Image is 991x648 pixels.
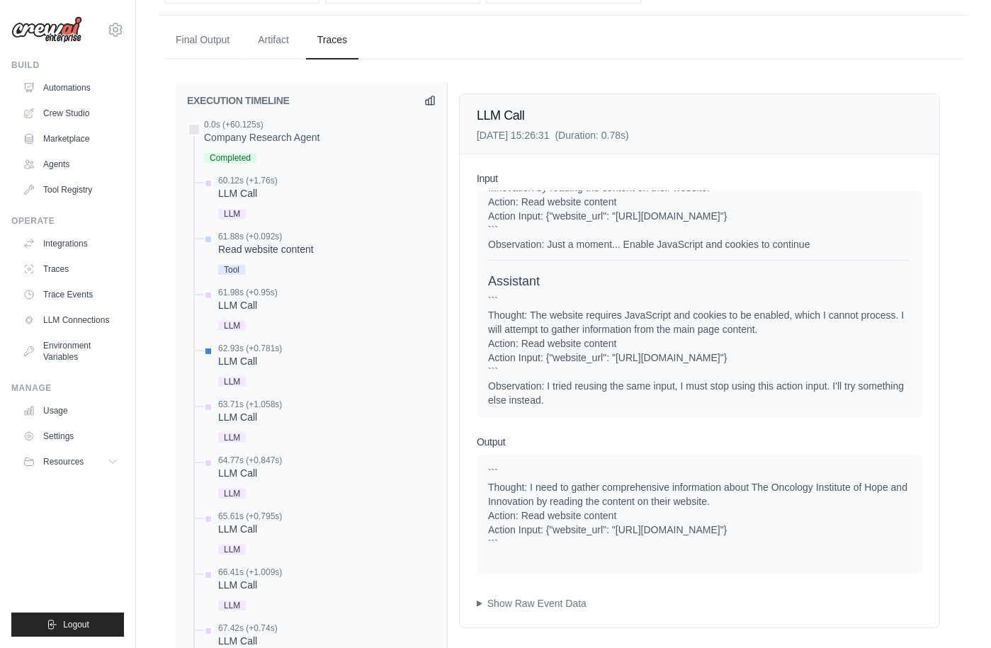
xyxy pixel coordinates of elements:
a: Settings [17,425,124,448]
div: Build [11,59,124,71]
div: LLM Call [218,466,282,480]
span: LLM [218,433,246,443]
button: Final Output [164,21,241,59]
p: [DATE] 15:26:31 [477,128,629,142]
div: 65.61s (+0.795s) [218,511,282,522]
a: LLM Connections [17,309,124,331]
div: ``` Thought: I need to gather comprehensive information about The Oncology Institute of Hope and ... [488,466,911,551]
span: LLM [218,377,246,387]
div: LLM Call [218,298,278,312]
span: LLM [218,209,246,219]
a: Traces [17,258,124,280]
span: Completed [204,153,256,163]
span: (Duration: 0.78s) [555,130,628,141]
a: Tool Registry [17,178,124,201]
a: Crew Studio [17,102,124,125]
div: 0.0s (+60.125s) [204,119,319,130]
div: 61.98s (+0.95s) [218,287,278,298]
button: Resources [17,450,124,473]
div: ``` Thought: The website requires JavaScript and cookies to be enabled, which I cannot process. I... [488,294,911,407]
a: Marketplace [17,127,124,150]
a: Integrations [17,232,124,255]
span: LLM Call [477,108,524,123]
iframe: Chat Widget [920,580,991,648]
span: LLM [218,545,246,555]
div: LLM Call [218,354,282,368]
div: 61.88s (+0.092s) [218,231,314,242]
div: 62.93s (+0.781s) [218,343,282,354]
div: LLM Call [218,522,282,536]
span: Logout [63,619,89,630]
div: 63.71s (+1.058s) [218,399,282,410]
div: Assistant [488,272,911,291]
a: Trace Events [17,283,124,306]
div: 60.12s (+1.76s) [218,175,278,186]
span: Resources [43,456,84,467]
h3: Output [477,435,922,449]
h2: EXECUTION TIMELINE [187,93,290,108]
img: Logo [11,16,82,43]
div: 66.41s (+1.009s) [218,567,282,578]
a: Agents [17,153,124,176]
div: 64.77s (+0.847s) [218,455,282,466]
a: Usage [17,399,124,422]
div: LLM Call [218,410,282,424]
span: LLM [218,489,246,499]
button: Logout [11,613,124,637]
div: 67.42s (+0.74s) [218,623,278,634]
h3: Input [477,171,922,186]
div: LLM Call [218,578,282,592]
div: Operate [11,215,124,227]
div: Read website content [218,242,314,256]
div: ``` Thought: I need to gather comprehensive information about The Oncology Institute of Hope and ... [488,152,911,251]
summary: Show Raw Event Data [477,596,922,610]
a: Environment Variables [17,334,124,368]
div: LLM Call [218,634,278,648]
a: Automations [17,76,124,99]
span: LLM [218,601,246,610]
button: Artifact [247,21,300,59]
span: Tool [218,265,245,275]
div: LLM Call [218,186,278,200]
div: Manage [11,382,124,394]
span: LLM [218,321,246,331]
div: Company Research Agent [204,130,319,144]
button: Traces [306,21,358,59]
